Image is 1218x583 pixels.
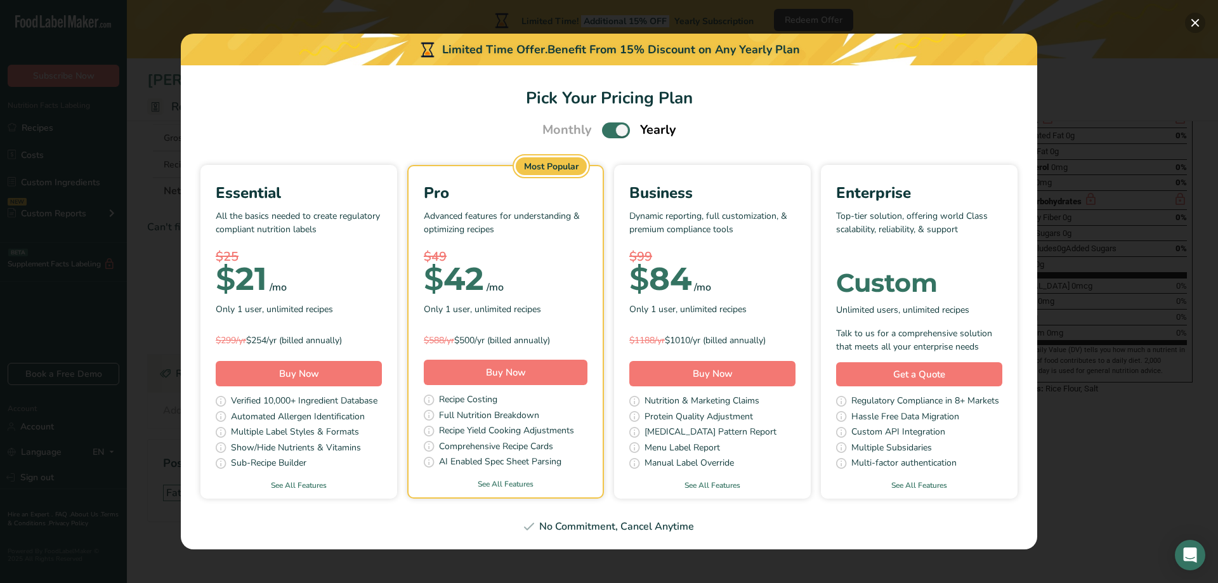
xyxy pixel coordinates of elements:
[836,270,1002,296] div: Custom
[216,334,246,346] span: $299/yr
[629,247,796,266] div: $99
[851,410,959,426] span: Hassle Free Data Migration
[216,209,382,247] p: All the basics needed to create regulatory compliant nutrition labels
[270,280,287,295] div: /mo
[836,209,1002,247] p: Top-tier solution, offering world Class scalability, reliability, & support
[542,121,592,140] span: Monthly
[645,410,753,426] span: Protein Quality Adjustment
[693,367,733,380] span: Buy Now
[645,425,776,441] span: [MEDICAL_DATA] Pattern Report
[231,441,361,457] span: Show/Hide Nutrients & Vitamins
[231,394,377,410] span: Verified 10,000+ Ingredient Database
[645,441,720,457] span: Menu Label Report
[629,209,796,247] p: Dynamic reporting, full customization, & premium compliance tools
[279,367,319,380] span: Buy Now
[196,86,1022,110] h1: Pick Your Pricing Plan
[424,303,541,316] span: Only 1 user, unlimited recipes
[547,41,800,58] div: Benefit From 15% Discount on Any Yearly Plan
[424,360,587,385] button: Buy Now
[629,259,649,298] span: $
[216,181,382,204] div: Essential
[836,362,1002,387] a: Get a Quote
[486,366,526,379] span: Buy Now
[516,157,587,175] div: Most Popular
[694,280,711,295] div: /mo
[424,259,443,298] span: $
[439,409,539,424] span: Full Nutrition Breakdown
[181,34,1037,65] div: Limited Time Offer.
[645,456,734,472] span: Manual Label Override
[821,480,1018,491] a: See All Features
[216,247,382,266] div: $25
[851,394,999,410] span: Regulatory Compliance in 8+ Markets
[836,303,969,317] span: Unlimited users, unlimited recipes
[640,121,676,140] span: Yearly
[231,456,306,472] span: Sub-Recipe Builder
[629,334,665,346] span: $1188/yr
[231,410,365,426] span: Automated Allergen Identification
[216,266,267,292] div: 21
[216,361,382,386] button: Buy Now
[439,393,497,409] span: Recipe Costing
[424,266,484,292] div: 42
[836,181,1002,204] div: Enterprise
[851,425,945,441] span: Custom API Integration
[439,455,561,471] span: AI Enabled Spec Sheet Parsing
[614,480,811,491] a: See All Features
[439,440,553,455] span: Comprehensive Recipe Cards
[629,303,747,316] span: Only 1 user, unlimited recipes
[424,181,587,204] div: Pro
[200,480,397,491] a: See All Features
[629,266,691,292] div: 84
[629,361,796,386] button: Buy Now
[424,334,587,347] div: $500/yr (billed annually)
[893,367,945,382] span: Get a Quote
[851,456,957,472] span: Multi-factor authentication
[424,334,454,346] span: $588/yr
[231,425,359,441] span: Multiple Label Styles & Formats
[216,334,382,347] div: $254/yr (billed annually)
[196,519,1022,534] div: No Commitment, Cancel Anytime
[629,181,796,204] div: Business
[645,394,759,410] span: Nutrition & Marketing Claims
[409,478,603,490] a: See All Features
[629,334,796,347] div: $1010/yr (billed annually)
[216,259,235,298] span: $
[836,327,1002,353] div: Talk to us for a comprehensive solution that meets all your enterprise needs
[1175,540,1205,570] div: Open Intercom Messenger
[216,303,333,316] span: Only 1 user, unlimited recipes
[851,441,932,457] span: Multiple Subsidaries
[439,424,574,440] span: Recipe Yield Cooking Adjustments
[487,280,504,295] div: /mo
[424,247,587,266] div: $49
[424,209,587,247] p: Advanced features for understanding & optimizing recipes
